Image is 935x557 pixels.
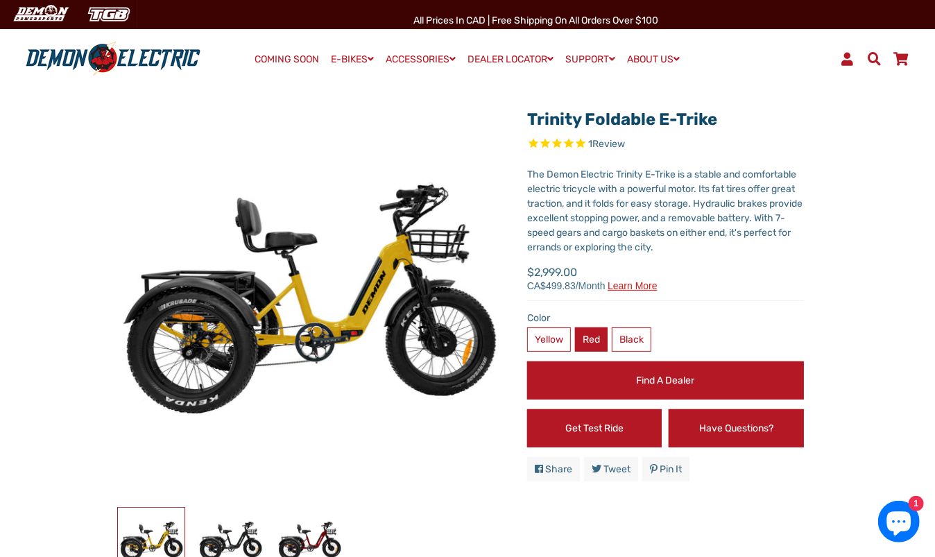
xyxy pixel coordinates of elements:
[527,110,717,129] a: Trinity Foldable E-Trike
[250,50,325,69] a: COMING SOON
[463,49,559,69] a: DEALER LOCATOR
[623,49,685,69] a: ABOUT US
[603,463,631,475] span: Tweet
[874,501,924,546] inbox-online-store-chat: Shopify online store chat
[545,463,572,475] span: Share
[527,311,804,325] label: Color
[527,327,571,352] label: Yellow
[527,361,804,400] a: Find a Dealer
[575,327,608,352] label: Red
[527,409,662,447] a: Get Test Ride
[7,3,74,26] img: Demon Electric
[527,137,804,153] span: Rated 5.0 out of 5 stars 1 reviews
[413,15,658,26] span: All Prices in CAD | Free shipping on all orders over $100
[592,138,625,150] span: Review
[527,264,658,291] span: $2,999.00
[80,3,137,26] img: TGB Canada
[588,138,625,150] span: 1 reviews
[660,463,682,475] span: Pin it
[612,327,651,352] label: Black
[381,49,461,69] a: ACCESSORIES
[561,49,621,69] a: SUPPORT
[527,167,804,255] div: The Demon Electric Trinity E-Trike is a stable and comfortable electric tricycle with a powerful ...
[327,49,379,69] a: E-BIKES
[669,409,804,447] a: Have Questions?
[21,41,205,77] img: Demon Electric logo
